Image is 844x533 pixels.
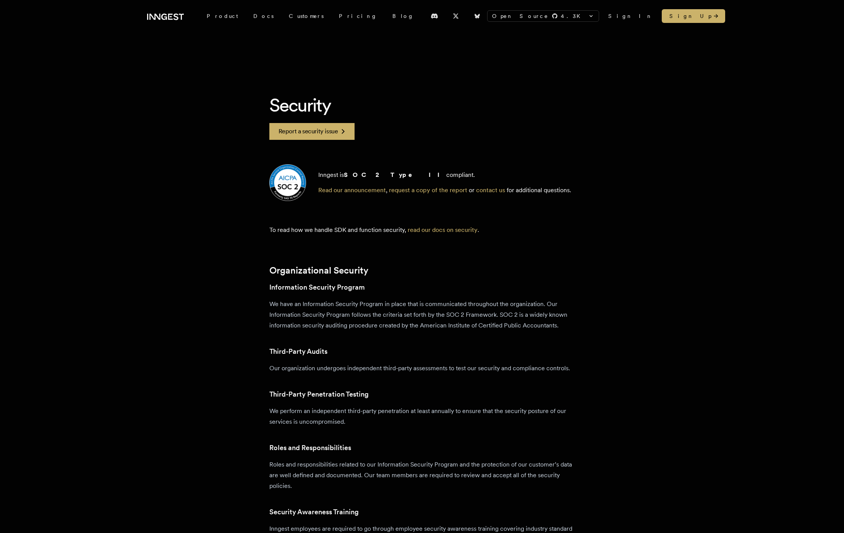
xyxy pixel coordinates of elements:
h3: Roles and Responsibilities [269,442,575,453]
h1: Security [269,93,575,117]
a: Report a security issue [269,123,355,140]
h3: Third-Party Audits [269,346,575,357]
p: To read how we handle SDK and function security, . [269,225,575,235]
a: Pricing [331,9,385,23]
p: Inngest is compliant. [318,170,571,180]
p: , or for additional questions. [318,186,571,195]
h2: Organizational Security [269,265,575,276]
a: request a copy of the report [389,186,467,194]
a: X [447,10,464,22]
p: Roles and responsibilities related to our Information Security Program and the protection of our ... [269,459,575,491]
h3: Third-Party Penetration Testing [269,389,575,400]
p: We perform an independent third-party penetration at least annually to ensure that the security p... [269,406,575,427]
p: Our organization undergoes independent third-party assessments to test our security and complianc... [269,363,575,374]
a: Blog [385,9,421,23]
div: Product [199,9,246,23]
a: contact us [476,186,505,194]
a: Customers [281,9,331,23]
span: 4.3 K [561,12,585,20]
a: Read our announcement [318,186,386,194]
img: SOC 2 [269,164,306,201]
a: Sign Up [662,9,725,23]
a: Sign In [608,12,653,20]
a: Bluesky [469,10,486,22]
span: Open Source [492,12,549,20]
h3: Security Awareness Training [269,507,575,517]
a: Discord [426,10,443,22]
a: Docs [246,9,281,23]
a: read our docs on security [408,226,478,233]
p: We have an Information Security Program in place that is communicated throughout the organization... [269,299,575,331]
strong: SOC 2 Type II [344,171,446,178]
h3: Information Security Program [269,282,575,293]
